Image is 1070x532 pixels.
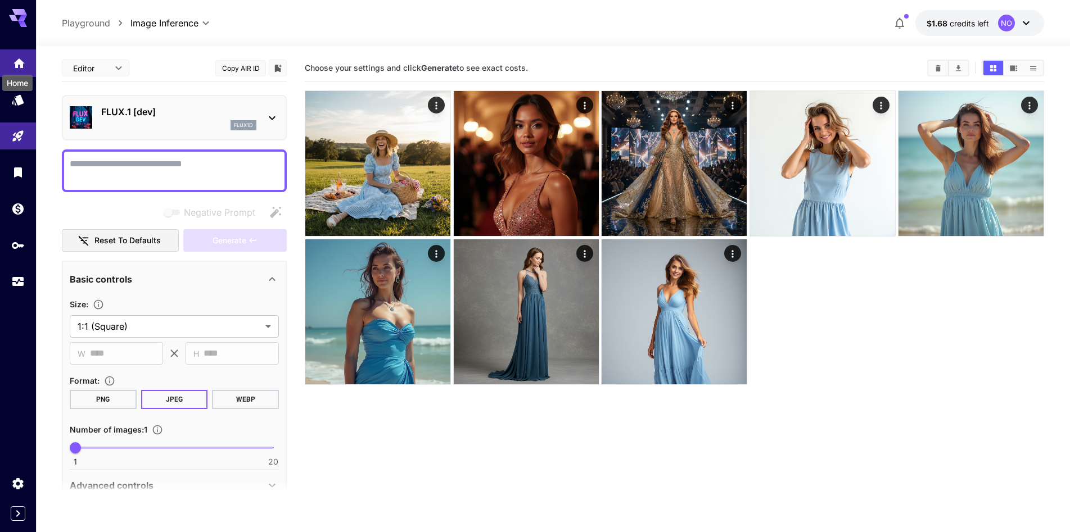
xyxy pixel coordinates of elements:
img: 8LVVL6dzz6QIsAAAAASUVORK5CYII= [750,91,895,236]
span: Negative Prompt [184,206,255,219]
span: credits left [950,19,989,28]
button: Show images in grid view [983,61,1003,75]
div: Basic controls [70,266,279,293]
div: Home [12,54,26,68]
div: NO [998,15,1015,31]
span: W [78,347,85,360]
a: Playground [62,16,110,30]
div: Actions [576,97,593,113]
div: Playground [11,129,25,143]
img: Z [305,91,450,236]
div: Actions [428,245,445,262]
div: Show images in grid viewShow images in video viewShow images in list view [982,60,1044,76]
div: Wallet [11,202,25,216]
span: Format : [70,376,100,385]
img: dfZRMlrkdAAAAAElFTkSuQmCC [305,239,450,384]
nav: breadcrumb [62,16,130,30]
div: Actions [873,97,890,113]
button: PNG [70,390,137,409]
span: Size : [70,299,88,309]
div: Library [11,165,25,179]
button: Show images in list view [1023,61,1043,75]
button: Show images in video view [1004,61,1023,75]
div: $1.6761 [927,17,989,29]
span: Number of images : 1 [70,425,147,434]
img: Z [602,239,747,384]
div: Settings [11,476,25,490]
div: Usage [11,275,25,289]
div: Advanced controls [70,472,279,499]
img: bMQ1g7f1CtlcGZGJBgM2oFho98DKlPjc31M21XiLzF8f8BvyWjW4KlS2IAAAAASUVORK5CYII= [899,91,1044,236]
span: Choose your settings and click to see exact costs. [305,63,528,72]
span: Editor [73,62,108,74]
button: Clear Images [928,61,948,75]
div: Actions [725,245,742,262]
b: Generate [421,63,457,72]
img: 2Q== [602,91,747,236]
button: Specify how many images to generate in a single request. Each image generation will be charged se... [147,424,168,435]
p: FLUX.1 [dev] [101,105,256,119]
button: WEBP [212,390,279,409]
div: API Keys [11,238,25,252]
span: 1 [74,456,77,467]
span: 20 [268,456,278,467]
button: $1.6761NO [915,10,1044,36]
button: JPEG [141,390,208,409]
span: Negative prompts are not compatible with the selected model. [161,205,264,219]
span: $1.68 [927,19,950,28]
button: Adjust the dimensions of the generated image by specifying its width and height in pixels, or sel... [88,299,109,310]
div: Home [2,75,33,91]
div: Actions [576,245,593,262]
p: flux1d [234,121,253,129]
span: 1:1 (Square) [78,320,261,333]
button: Choose the file format for the output image. [100,375,120,387]
div: Actions [428,97,445,113]
span: Image Inference [130,16,198,30]
div: FLUX.1 [dev]flux1d [70,101,279,135]
button: Copy AIR ID [215,60,266,76]
div: Actions [725,97,742,113]
img: ZLdVr2uMuKSP84T3h99u0ZcHJqYgMTlV9W9XVYQJwI+fDv1aCM2GI1c3v2EG9DgSxpeDrkWj4EqOgLU+bLZz10xg0eIdgs1dg... [454,239,599,384]
div: Models [11,93,25,107]
div: Actions [1021,97,1038,113]
button: Download All [949,61,968,75]
button: Reset to defaults [62,229,179,252]
p: Basic controls [70,272,132,286]
img: Z [454,91,599,236]
span: H [193,347,199,360]
p: Advanced controls [70,479,153,492]
button: Add to library [273,61,283,75]
div: Clear ImagesDownload All [927,60,969,76]
button: Expand sidebar [11,506,25,521]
